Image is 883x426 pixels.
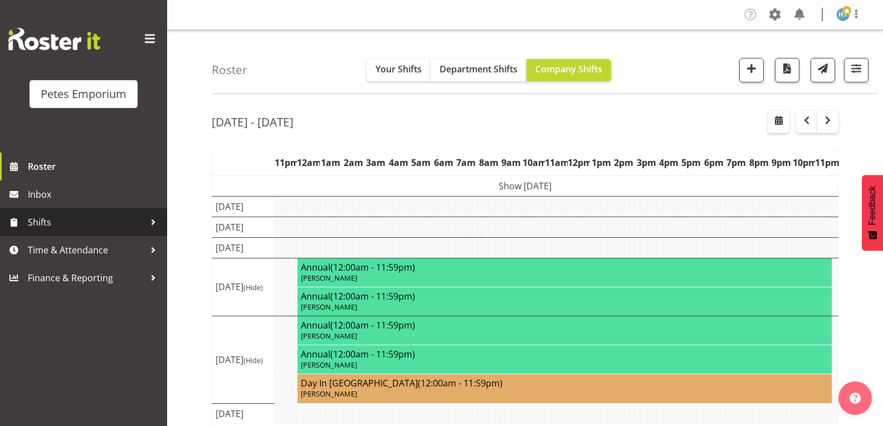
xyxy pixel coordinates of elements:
span: (12:00am - 11:59pm) [330,348,415,360]
span: (Hide) [243,282,263,292]
img: help-xxl-2.png [850,393,861,404]
th: 9pm [770,150,793,175]
th: 7am [455,150,477,175]
span: (12:00am - 11:59pm) [330,261,415,273]
span: [PERSON_NAME] [301,389,357,399]
button: Select a specific date within the roster. [768,111,789,133]
th: 3am [365,150,387,175]
th: 5pm [680,150,703,175]
span: [PERSON_NAME] [301,360,357,370]
button: Department Shifts [431,59,526,81]
th: 12pm [568,150,590,175]
td: [DATE] [212,217,275,237]
th: 10am [523,150,545,175]
button: Send a list of all shifts for the selected filtered period to all rostered employees. [811,58,835,82]
span: [PERSON_NAME] [301,302,357,312]
th: 8pm [748,150,770,175]
span: Roster [28,158,162,175]
span: (12:00am - 11:59pm) [330,290,415,302]
button: Filter Shifts [844,58,869,82]
button: Company Shifts [526,59,611,81]
th: 6am [432,150,455,175]
img: Rosterit website logo [8,28,100,50]
th: 8am [477,150,500,175]
div: Petes Emporium [41,86,126,102]
h4: Annual [301,349,828,360]
button: Feedback - Show survey [862,175,883,251]
th: 11pm [275,150,297,175]
span: [PERSON_NAME] [301,273,357,283]
span: Feedback [867,186,877,225]
span: [PERSON_NAME] [301,331,357,341]
button: Add a new shift [739,58,764,82]
td: Show [DATE] [212,175,838,197]
th: 6pm [703,150,725,175]
h4: Annual [301,291,828,302]
td: [DATE] [212,196,275,217]
span: Your Shifts [375,63,422,75]
td: [DATE] [212,316,275,404]
h4: Roster [212,63,247,76]
th: 7pm [725,150,748,175]
span: (Hide) [243,355,263,365]
span: Time & Attendance [28,242,145,258]
span: Inbox [28,186,162,203]
td: [DATE] [212,237,275,258]
img: helena-tomlin701.jpg [836,8,850,21]
h4: Annual [301,320,828,331]
h4: Day In [GEOGRAPHIC_DATA] [301,378,828,389]
th: 3pm [635,150,657,175]
button: Your Shifts [367,59,431,81]
th: 5am [410,150,432,175]
th: 4am [387,150,409,175]
td: [DATE] [212,258,275,316]
th: 2am [342,150,364,175]
button: Download a PDF of the roster according to the set date range. [775,58,799,82]
h4: Annual [301,262,828,273]
span: (12:00am - 11:59pm) [418,377,503,389]
span: Company Shifts [535,63,602,75]
th: 12am [297,150,319,175]
span: (12:00am - 11:59pm) [330,319,415,331]
span: Shifts [28,214,145,231]
td: [DATE] [212,403,275,424]
th: 1pm [590,150,612,175]
th: 4pm [657,150,680,175]
th: 10pm [793,150,815,175]
th: 1am [320,150,342,175]
span: Department Shifts [440,63,518,75]
th: 11pm [815,150,838,175]
th: 9am [500,150,522,175]
th: 2pm [612,150,635,175]
h2: [DATE] - [DATE] [212,115,294,129]
span: Finance & Reporting [28,270,145,286]
th: 11am [545,150,567,175]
